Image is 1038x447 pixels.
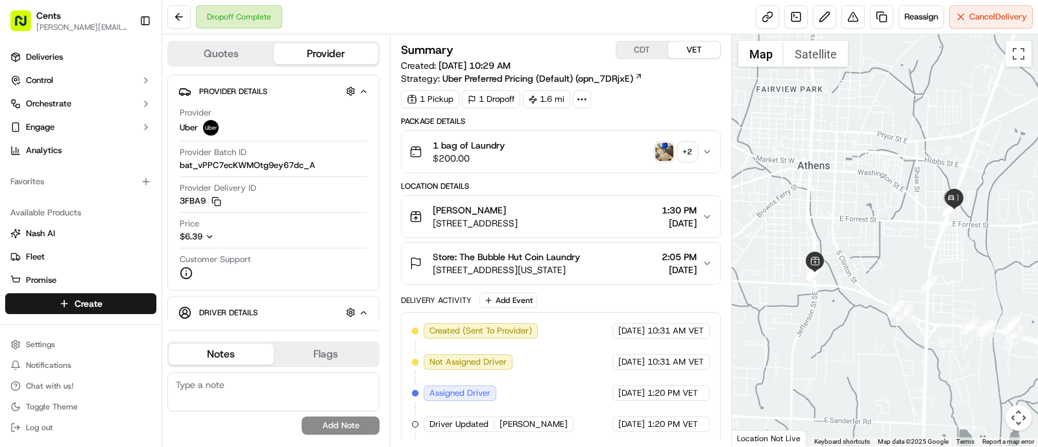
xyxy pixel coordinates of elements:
[36,22,129,32] button: [PERSON_NAME][EMAIL_ADDRESS][DOMAIN_NAME]
[433,250,580,263] span: Store: The Bubble Hut Coin Laundry
[180,160,315,171] span: bat_vPPC7ecKWMOtg9ey67dc_A
[26,251,45,263] span: Fleet
[899,5,944,29] button: Reassign
[180,231,202,242] span: $6.39
[949,5,1033,29] button: CancelDelivery
[429,418,489,430] span: Driver Updated
[401,59,511,72] span: Created:
[180,218,199,230] span: Price
[180,231,294,243] button: $6.39
[662,217,697,230] span: [DATE]
[647,325,704,337] span: 10:31 AM VET
[401,72,643,85] div: Strategy:
[180,122,198,134] span: Uber
[26,121,54,133] span: Engage
[5,398,156,416] button: Toggle Theme
[36,9,61,22] span: Cents
[402,196,720,237] button: [PERSON_NAME][STREET_ADDRESS]1:30 PM[DATE]
[887,300,904,317] div: 12
[442,72,633,85] span: Uber Preferred Pricing (Default) (opn_7DRjxE)
[5,223,156,244] button: Nash AI
[1002,316,1019,333] div: 4
[433,204,506,217] span: [PERSON_NAME]
[180,254,251,265] span: Customer Support
[401,90,459,108] div: 1 Pickup
[429,387,490,399] span: Assigned Driver
[5,293,156,314] button: Create
[921,276,937,293] div: 13
[5,377,156,395] button: Chat with us!
[976,320,993,337] div: 2
[433,263,580,276] span: [STREET_ADDRESS][US_STATE]
[5,47,156,67] a: Deliveries
[5,70,156,91] button: Control
[178,80,368,102] button: Provider Details
[647,418,698,430] span: 1:20 PM VET
[980,320,997,337] div: 1
[402,243,720,284] button: Store: The Bubble Hut Coin Laundry[STREET_ADDRESS][US_STATE]2:05 PM[DATE]
[26,98,71,110] span: Orchestrate
[433,152,505,165] span: $200.00
[806,263,823,280] div: 10
[169,344,274,365] button: Notes
[180,182,256,194] span: Provider Delivery ID
[5,335,156,354] button: Settings
[178,302,368,323] button: Driver Details
[429,356,507,368] span: Not Assigned Driver
[500,418,568,430] span: [PERSON_NAME]
[401,44,453,56] h3: Summary
[26,360,71,370] span: Notifications
[735,429,778,446] a: Open this area in Google Maps (opens a new window)
[26,422,53,433] span: Log out
[523,90,570,108] div: 1.6 mi
[180,147,247,158] span: Provider Batch ID
[655,143,673,161] img: photo_proof_of_pickup image
[26,339,55,350] span: Settings
[274,43,379,64] button: Provider
[679,143,697,161] div: + 2
[5,247,156,267] button: Fleet
[5,418,156,437] button: Log out
[180,107,211,119] span: Provider
[169,43,274,64] button: Quotes
[429,325,532,337] span: Created (Sent To Provider)
[814,437,870,446] button: Keyboard shortcuts
[956,438,974,445] a: Terms (opens in new tab)
[5,140,156,161] a: Analytics
[618,418,645,430] span: [DATE]
[878,438,948,445] span: Map data ©2025 Google
[1002,319,1019,335] div: 5
[439,60,511,71] span: [DATE] 10:29 AM
[26,145,62,156] span: Analytics
[26,381,73,391] span: Chat with us!
[401,295,472,306] div: Delivery Activity
[199,86,267,97] span: Provider Details
[647,356,704,368] span: 10:31 AM VET
[943,199,960,216] div: 16
[5,171,156,192] div: Favorites
[442,72,643,85] a: Uber Preferred Pricing (Default) (opn_7DRjxE)
[662,204,697,217] span: 1:30 PM
[5,93,156,114] button: Orchestrate
[10,274,151,286] a: Promise
[904,11,938,23] span: Reassign
[662,250,697,263] span: 2:05 PM
[26,228,55,239] span: Nash AI
[5,5,134,36] button: Cents[PERSON_NAME][EMAIL_ADDRESS][DOMAIN_NAME]
[668,42,720,58] button: VET
[26,274,56,286] span: Promise
[896,304,913,321] div: 7
[462,90,520,108] div: 1 Dropoff
[180,195,221,207] button: 3FBA9
[1006,325,1023,342] div: 3
[738,41,784,67] button: Show street map
[1006,41,1032,67] button: Toggle fullscreen view
[5,202,156,223] div: Available Products
[662,263,697,276] span: [DATE]
[479,293,537,308] button: Add Event
[618,387,645,399] span: [DATE]
[203,120,219,136] img: uber-new-logo.jpeg
[75,297,103,310] span: Create
[10,251,151,263] a: Fleet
